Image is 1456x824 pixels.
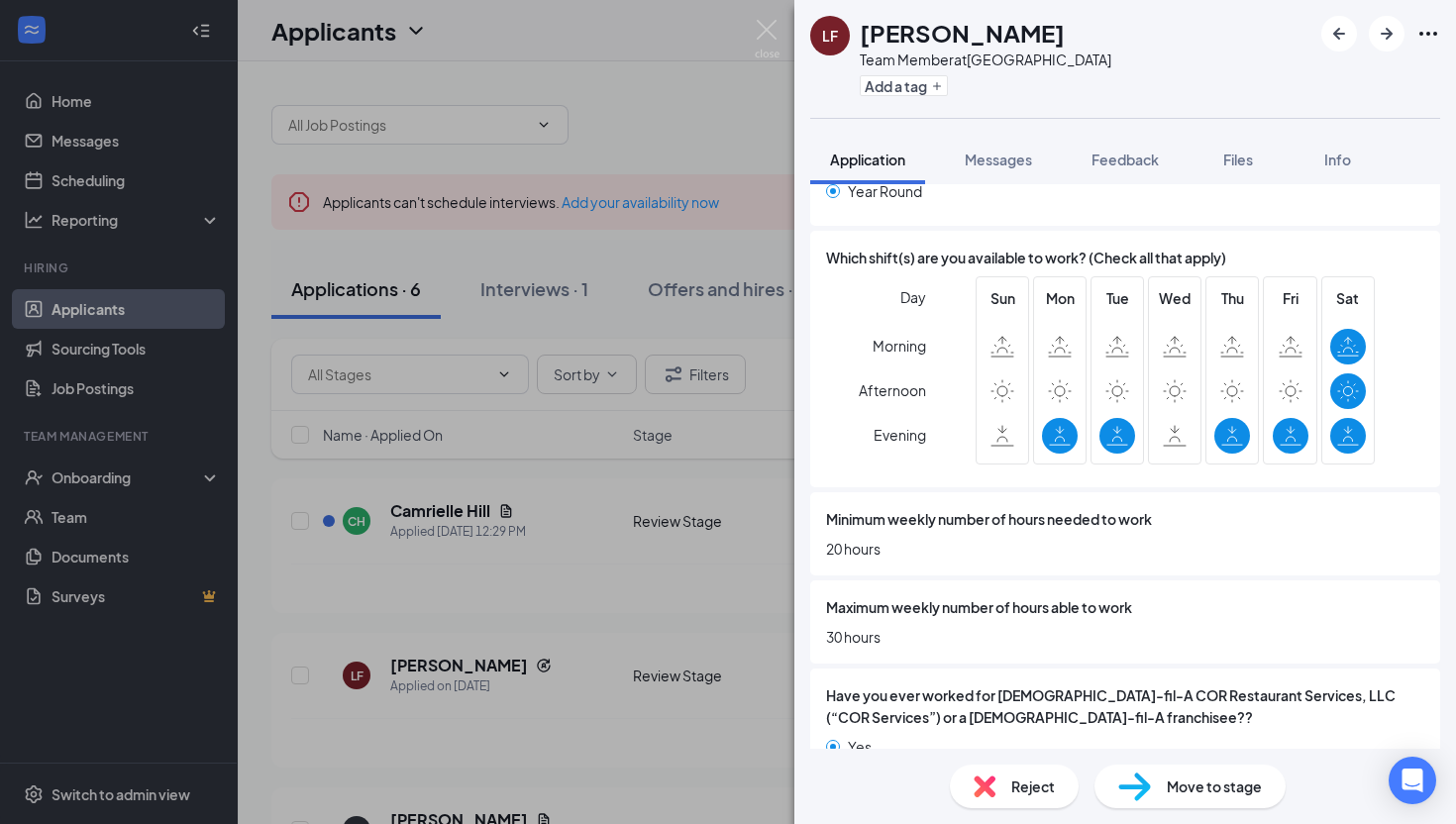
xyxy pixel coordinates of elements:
span: Mon [1042,287,1078,309]
span: Wed [1157,287,1193,309]
span: Sun [985,287,1020,309]
span: Application [830,151,905,168]
span: 20 hours [826,538,1424,560]
span: Minimum weekly number of hours needed to work [826,508,1152,530]
span: Messages [965,151,1032,168]
span: Afternoon [859,372,926,408]
span: Info [1324,151,1351,168]
span: Day [900,286,926,308]
h1: [PERSON_NAME] [860,16,1065,50]
span: Evening [874,417,926,453]
button: ArrowLeftNew [1321,16,1357,51]
div: Open Intercom Messenger [1389,757,1436,804]
span: Tue [1099,287,1135,309]
span: Maximum weekly number of hours able to work [826,596,1132,618]
span: 30 hours [826,626,1424,648]
button: PlusAdd a tag [860,75,948,96]
span: Yes [848,736,872,758]
svg: Ellipses [1416,22,1440,46]
span: Move to stage [1167,775,1262,797]
div: Team Member at [GEOGRAPHIC_DATA] [860,50,1111,69]
span: Have you ever worked for [DEMOGRAPHIC_DATA]-fil-A COR Restaurant Services, LLC (“COR Services”) o... [826,684,1424,728]
button: ArrowRight [1369,16,1404,51]
span: Year Round [848,180,922,202]
span: Feedback [1092,151,1159,168]
span: Thu [1214,287,1250,309]
span: Morning [873,328,926,363]
svg: ArrowLeftNew [1327,22,1351,46]
span: Sat [1330,287,1366,309]
span: Fri [1273,287,1308,309]
span: Reject [1011,775,1055,797]
span: Which shift(s) are you available to work? (Check all that apply) [826,247,1226,268]
span: Files [1223,151,1253,168]
svg: ArrowRight [1375,22,1399,46]
svg: Plus [931,80,943,92]
div: LF [822,26,838,46]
